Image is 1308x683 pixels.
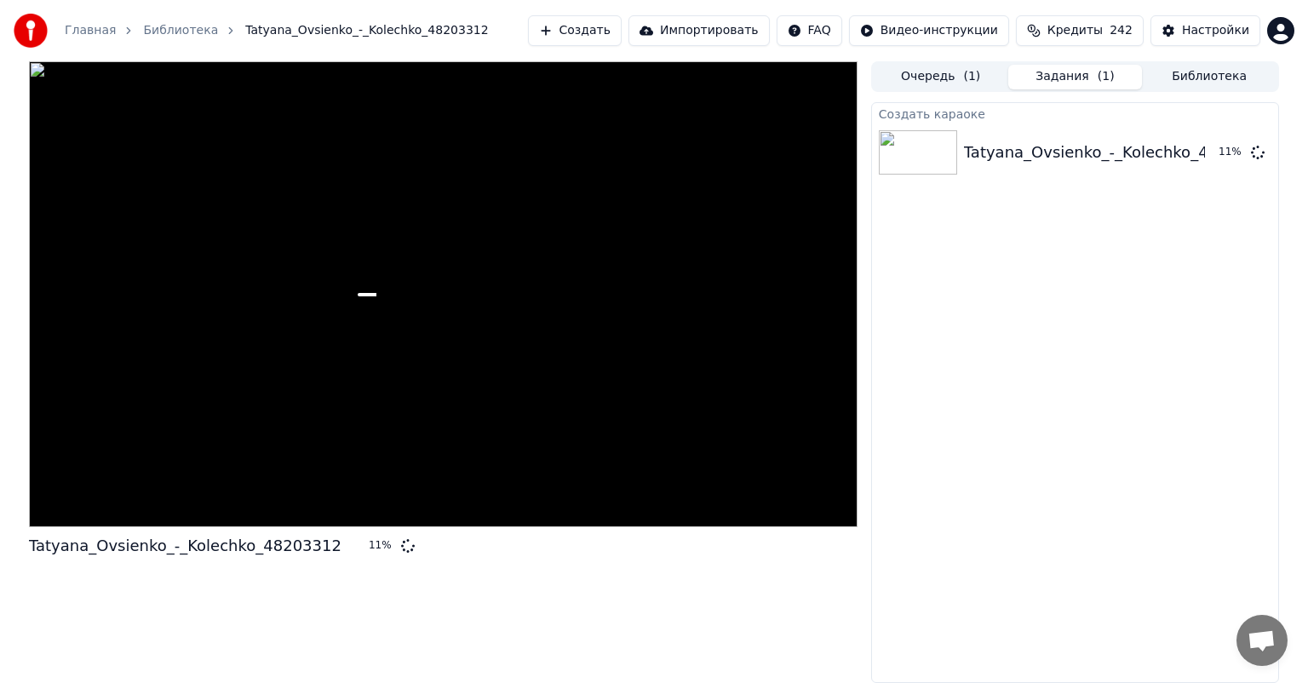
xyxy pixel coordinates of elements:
[143,22,218,39] a: Библиотека
[1016,15,1144,46] button: Кредиты242
[964,141,1276,164] div: Tatyana_Ovsienko_-_Kolechko_48203312
[245,22,488,39] span: Tatyana_Ovsienko_-_Kolechko_48203312
[369,539,394,553] div: 11 %
[1150,15,1260,46] button: Настройки
[872,103,1278,123] div: Создать караоке
[874,65,1008,89] button: Очередь
[14,14,48,48] img: youka
[777,15,842,46] button: FAQ
[65,22,489,39] nav: breadcrumb
[29,534,341,558] div: Tatyana_Ovsienko_-_Kolechko_48203312
[1008,65,1143,89] button: Задания
[1047,22,1103,39] span: Кредиты
[963,68,980,85] span: ( 1 )
[1182,22,1249,39] div: Настройки
[1142,65,1276,89] button: Библиотека
[1110,22,1133,39] span: 242
[65,22,116,39] a: Главная
[1236,615,1288,666] div: Открытый чат
[1098,68,1115,85] span: ( 1 )
[1219,146,1244,159] div: 11 %
[628,15,770,46] button: Импортировать
[849,15,1009,46] button: Видео-инструкции
[528,15,622,46] button: Создать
